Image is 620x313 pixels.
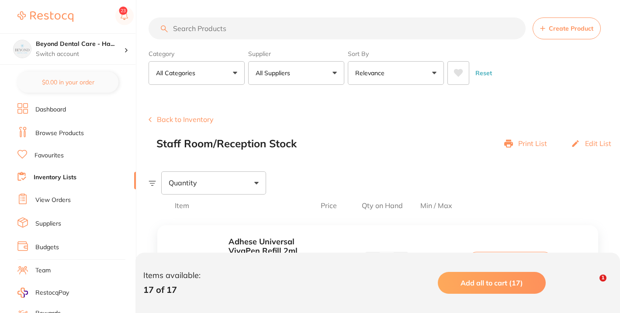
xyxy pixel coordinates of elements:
label: Category [149,50,245,58]
button: Back to Inventory [149,115,214,123]
a: Team [35,266,51,275]
span: Min / Max [405,202,467,209]
p: All Categories [156,69,199,77]
button: Add all to cart (17) [438,272,546,294]
p: Edit List [585,139,611,147]
span: Qty on Hand [360,202,406,209]
img: Beyond Dental Care - Hamilton [14,40,31,58]
h2: Staff Room/Reception Stock [156,138,297,150]
span: Create Product [549,25,593,32]
span: Item [175,202,298,209]
button: Adhese Universal VivaPen Refill 2ml [229,237,304,255]
label: Supplier [248,50,344,58]
button: $0.00 in your order [17,72,118,93]
img: Restocq Logo [17,11,73,22]
span: 1 [599,275,606,282]
button: All Categories [149,61,245,85]
button: All Suppliers [248,61,344,85]
a: Restocq Logo [17,7,73,27]
a: Browse Products [35,129,84,138]
span: Price [298,202,360,209]
input: Search Products [149,17,526,39]
p: Relevance [355,69,388,77]
img: d3ctanBn [184,244,215,275]
a: Suppliers [35,219,61,228]
iframe: Intercom live chat [582,275,603,296]
a: Budgets [35,243,59,252]
img: RestocqPay [17,288,28,298]
a: Inventory Lists [34,173,76,182]
button: Reset [473,61,495,85]
h4: Beyond Dental Care - Hamilton [36,40,124,49]
p: Print List [518,139,547,147]
a: Favourites [35,151,64,160]
label: Sort By [348,50,444,58]
a: Dashboard [35,105,66,114]
p: 17 of 17 [143,285,201,295]
a: RestocqPay [17,288,69,298]
button: Relevance [348,61,444,85]
div: Adhese Universal VivaPen Refill 2ml Ivoclar Vivadent 665156WW $167.68 1/2Add to Cart [157,225,598,298]
p: Items available: [143,271,201,280]
a: View Orders [35,196,71,205]
p: Switch account [36,50,124,59]
span: Quantity [169,179,197,187]
span: RestocqPay [35,289,69,297]
span: Add all to cart (17) [461,278,523,287]
button: Create Product [533,17,601,39]
button: Add to Cart [467,252,554,271]
p: All Suppliers [256,69,294,77]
